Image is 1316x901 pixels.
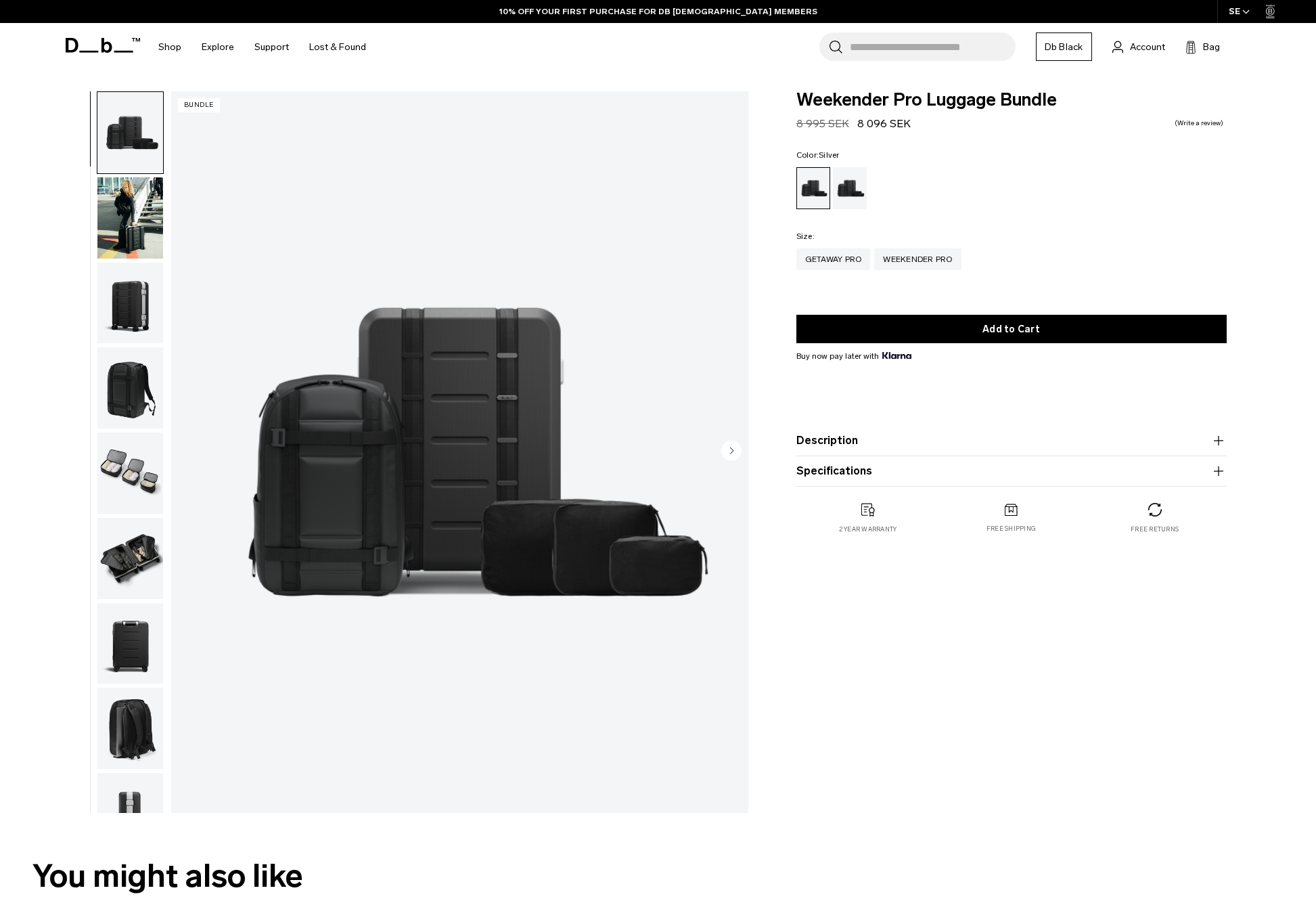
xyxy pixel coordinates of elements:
button: Bag [1185,39,1220,55]
button: Weekender Pro Luggage Bundle Silver [97,517,164,600]
img: Weekender Pro Luggage Bundle Silver [97,263,163,344]
s: 8 995 SEK [796,117,849,130]
img: Weekender Pro Luggage Bundle Silver [97,773,163,854]
span: Bag [1203,40,1220,54]
button: Weekender Pro Luggage Bundle Silver [97,347,164,429]
a: Shop [158,23,181,71]
img: Weekender Pro Luggage Bundle Silver [171,91,748,812]
a: Lost & Found [309,23,366,71]
a: Black Out [833,167,867,209]
p: Free returns [1131,525,1179,534]
button: Weekender Pro Luggage Bundle Silver [97,262,164,345]
a: Db Black [1036,32,1092,61]
a: 10% OFF YOUR FIRST PURCHASE FOR DB [DEMOGRAPHIC_DATA] MEMBERS [499,5,817,18]
h2: You might also like [32,852,1284,900]
span: Account [1130,40,1165,54]
button: Weekender Pro Luggage Bundle Silver [97,772,164,855]
legend: Size: [796,232,815,240]
img: Weekender Pro Luggage Bundle Silver [97,177,163,259]
legend: Color: [796,151,840,159]
span: 8 096 SEK [857,117,911,130]
img: Weekender Pro Luggage Bundle Silver [97,92,163,173]
p: 2 year warranty [839,525,897,534]
a: Getaway Pro [796,248,871,270]
span: Weekender Pro Luggage Bundle [796,91,1227,109]
button: Add to Cart [796,315,1227,343]
img: Weekender Pro Luggage Bundle Silver [97,347,163,428]
li: 1 / 9 [171,91,748,812]
img: Weekender Pro Luggage Bundle Silver [97,688,163,769]
p: Free shipping [986,524,1036,533]
button: Weekender Pro Luggage Bundle Silver [97,602,164,685]
button: Description [796,433,1227,449]
a: Explore [202,23,234,71]
img: Weekender Pro Luggage Bundle Silver [97,518,163,599]
img: Weekender Pro Luggage Bundle Silver [97,603,163,684]
a: Weekender Pro [874,248,961,270]
button: Weekender Pro Luggage Bundle Silver [97,432,164,514]
a: Silver [796,167,830,209]
button: Weekender Pro Luggage Bundle Silver [97,687,164,770]
nav: Main Navigation [148,23,376,71]
a: Account [1112,39,1165,55]
a: Support [254,23,289,71]
button: Weekender Pro Luggage Bundle Silver [97,177,164,259]
p: Bundle [178,98,220,112]
button: Specifications [796,463,1227,479]
a: Write a review [1175,120,1223,127]
button: Next slide [721,441,742,464]
button: Weekender Pro Luggage Bundle Silver [97,91,164,174]
img: {"height" => 20, "alt" => "Klarna"} [882,352,911,359]
img: Weekender Pro Luggage Bundle Silver [97,433,163,514]
span: Buy now pay later with [796,350,911,362]
span: Silver [819,150,840,160]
